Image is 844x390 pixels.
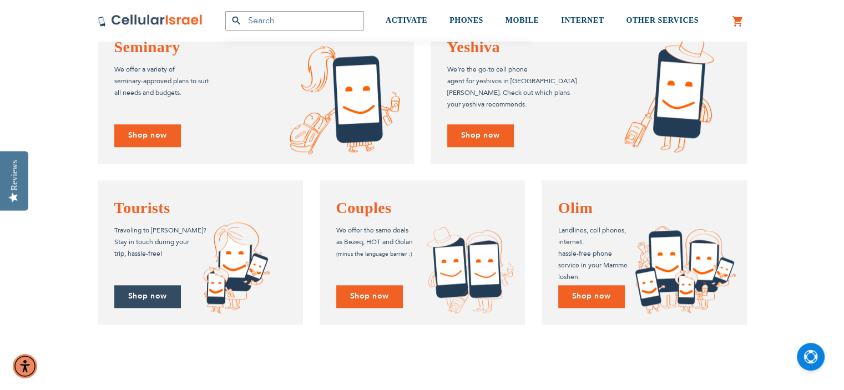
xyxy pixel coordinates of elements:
h4: Tourists [114,197,286,219]
div: Accessibility Menu [13,354,37,378]
a: Shop now [447,124,514,147]
span: ACTIVATE [386,16,427,24]
h4: Couples [336,197,508,219]
a: Shop now [336,285,403,308]
p: Landlines, cell phones, internet: hassle-free phone service in your Mamme loshen. [558,225,730,283]
p: We offer the same deals as Bezeq, HOT and Golan [336,225,508,260]
small: (minus the language barrier :) [336,250,412,258]
p: We offer a variety of seminary-approved plans to suit all needs and budgets. [114,64,397,99]
span: MOBILE [506,16,539,24]
span: OTHER SERVICES [626,16,699,24]
p: We’re the go-to cell phone agent for yeshivos in [GEOGRAPHIC_DATA] [PERSON_NAME]. Check out which... [447,64,730,110]
div: Reviews [9,160,19,190]
p: Traveling to [PERSON_NAME]? Stay in touch during your trip, hassle-free! [114,225,286,260]
span: INTERNET [561,16,604,24]
h4: Yeshiva [447,36,730,58]
input: Search [225,11,364,31]
img: Cellular Israel Logo [98,14,203,27]
a: Shop now [114,285,181,308]
a: Shop now [114,124,181,147]
h4: Olim [558,197,730,219]
h4: Seminary [114,36,397,58]
a: Shop now [558,285,625,308]
span: PHONES [449,16,483,24]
